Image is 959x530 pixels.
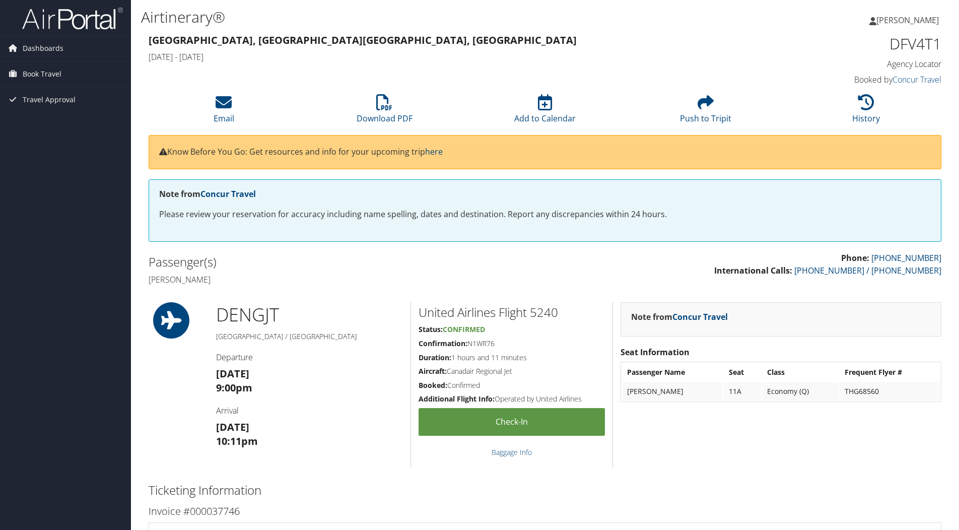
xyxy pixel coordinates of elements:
strong: 10:11pm [216,434,258,448]
a: [PHONE_NUMBER] [871,252,941,263]
strong: Phone: [841,252,869,263]
h4: [DATE] - [DATE] [149,51,739,62]
strong: Status: [419,324,443,334]
strong: Confirmation: [419,339,467,348]
span: Travel Approval [23,87,76,112]
img: airportal-logo.png [22,7,123,30]
a: Baggage Info [492,447,532,457]
strong: Note from [631,311,728,322]
a: [PERSON_NAME] [869,5,949,35]
th: Class [762,363,839,381]
strong: 9:00pm [216,381,252,394]
h2: United Airlines Flight 5240 [419,304,605,321]
td: THG68560 [840,382,940,401]
p: Please review your reservation for accuracy including name spelling, dates and destination. Repor... [159,208,931,221]
a: here [425,146,443,157]
td: Economy (Q) [762,382,839,401]
a: [PHONE_NUMBER] / [PHONE_NUMBER] [794,265,941,276]
a: Concur Travel [672,311,728,322]
h5: N1WR76 [419,339,605,349]
strong: Note from [159,188,256,200]
strong: International Calls: [714,265,792,276]
span: Book Travel [23,61,61,87]
h4: Booked by [755,74,941,85]
h2: Passenger(s) [149,253,537,271]
a: History [852,100,880,124]
a: Email [214,100,234,124]
h3: Invoice #000037746 [149,504,941,518]
th: Passenger Name [622,363,723,381]
h4: Arrival [216,405,403,416]
strong: [GEOGRAPHIC_DATA], [GEOGRAPHIC_DATA] [GEOGRAPHIC_DATA], [GEOGRAPHIC_DATA] [149,33,577,47]
h5: Confirmed [419,380,605,390]
h4: Departure [216,352,403,363]
h4: [PERSON_NAME] [149,274,537,285]
h1: DEN GJT [216,302,403,327]
th: Seat [724,363,761,381]
strong: [DATE] [216,420,249,434]
h1: DFV4T1 [755,33,941,54]
h5: 1 hours and 11 minutes [419,353,605,363]
h5: Canadair Regional Jet [419,366,605,376]
a: Push to Tripit [680,100,731,124]
a: Check-in [419,408,605,436]
a: Download PDF [357,100,413,124]
strong: Seat Information [621,347,690,358]
strong: Booked: [419,380,447,390]
td: [PERSON_NAME] [622,382,723,401]
strong: Additional Flight Info: [419,394,495,404]
h4: Agency Locator [755,58,941,70]
strong: Aircraft: [419,366,447,376]
h2: Ticketing Information [149,482,941,499]
a: Add to Calendar [514,100,576,124]
td: 11A [724,382,761,401]
strong: [DATE] [216,367,249,380]
p: Know Before You Go: Get resources and info for your upcoming trip [159,146,931,159]
a: Concur Travel [200,188,256,200]
h5: [GEOGRAPHIC_DATA] / [GEOGRAPHIC_DATA] [216,332,403,342]
span: Confirmed [443,324,485,334]
strong: Duration: [419,353,451,362]
h1: Airtinerary® [141,7,679,28]
span: [PERSON_NAME] [876,15,939,26]
h5: Operated by United Airlines [419,394,605,404]
a: Concur Travel [893,74,941,85]
span: Dashboards [23,36,63,61]
th: Frequent Flyer # [840,363,940,381]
